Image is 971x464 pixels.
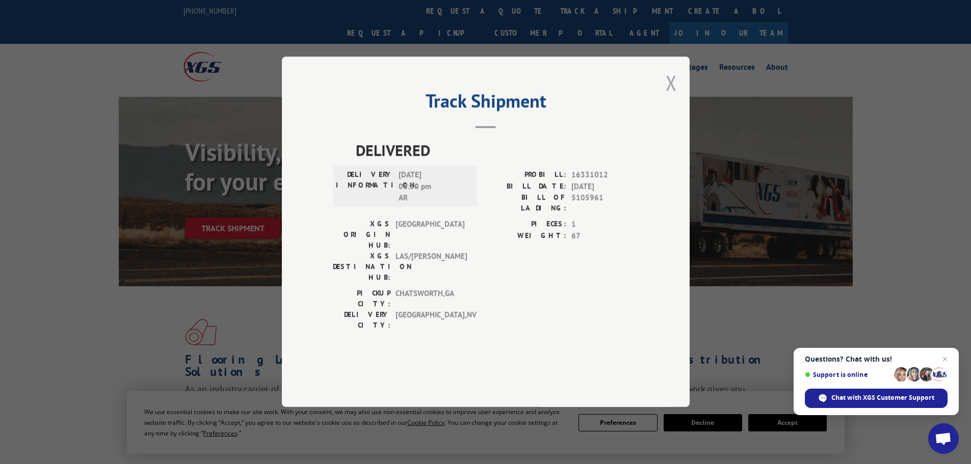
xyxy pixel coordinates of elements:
[486,170,566,181] label: PROBILL:
[396,310,464,331] span: [GEOGRAPHIC_DATA] , NV
[486,230,566,242] label: WEIGHT:
[805,371,890,378] span: Support is online
[333,288,390,310] label: PICKUP CITY:
[571,181,639,193] span: [DATE]
[571,193,639,214] span: 5105961
[666,69,677,96] button: Close modal
[333,219,390,251] label: XGS ORIGIN HUB:
[571,170,639,181] span: 16331012
[333,251,390,283] label: XGS DESTINATION HUB:
[333,310,390,331] label: DELIVERY CITY:
[396,219,464,251] span: [GEOGRAPHIC_DATA]
[486,181,566,193] label: BILL DATE:
[396,288,464,310] span: CHATSWORTH , GA
[356,139,639,162] span: DELIVERED
[928,423,959,454] a: Open chat
[805,355,948,363] span: Questions? Chat with us!
[831,393,934,402] span: Chat with XGS Customer Support
[396,251,464,283] span: LAS/[PERSON_NAME]
[571,230,639,242] span: 67
[486,219,566,231] label: PIECES:
[399,170,467,204] span: [DATE] 08:30 pm AR
[486,193,566,214] label: BILL OF LADING:
[805,389,948,408] span: Chat with XGS Customer Support
[333,94,639,113] h2: Track Shipment
[571,219,639,231] span: 1
[336,170,393,204] label: DELIVERY INFORMATION:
